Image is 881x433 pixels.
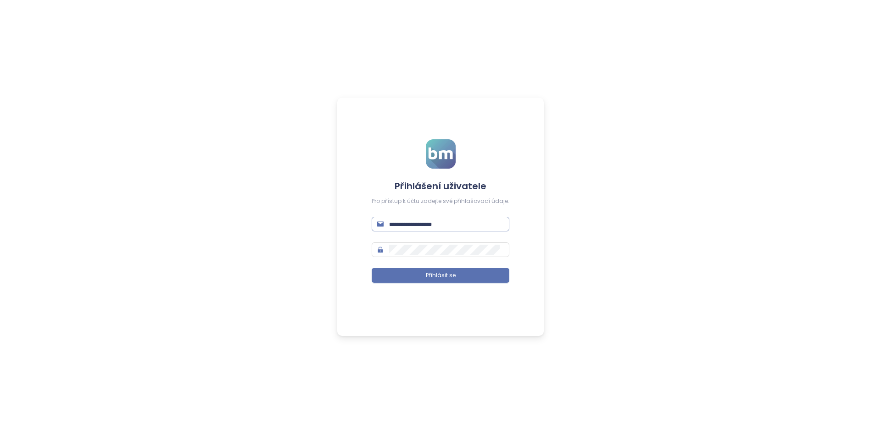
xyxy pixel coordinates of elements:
span: Přihlásit se [426,271,456,280]
h4: Přihlášení uživatele [372,180,509,192]
div: Pro přístup k účtu zadejte své přihlašovací údaje. [372,197,509,206]
img: logo [426,139,456,169]
span: lock [377,247,384,253]
button: Přihlásit se [372,268,509,283]
span: mail [377,221,384,227]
